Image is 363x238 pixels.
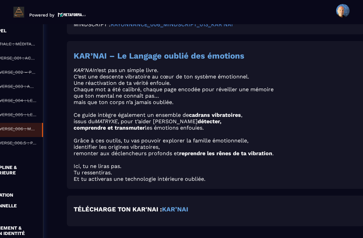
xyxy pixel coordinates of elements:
[74,86,358,93] p: Chaque mot a été calibré, chaque page encodée pour réveiller une mémoire
[29,12,54,18] p: Powered by
[111,21,233,28] a: RAYONNANCE_006_MINDSCRIPT_013_KAR'NAI
[74,206,162,213] strong: TÉLÉCHARGE TON KAR'NAI :
[189,112,241,118] strong: cadrans vibratoires
[74,150,358,157] p: remonter aux déclencheurs profonds et .
[74,67,358,73] p: n’est pas un simple livre.
[95,118,118,125] em: MATRYXE
[74,21,358,28] h4: MINDSCRIPT :
[74,118,358,125] p: issus du , pour t’aider [PERSON_NAME]
[162,206,188,213] a: KAR’NAI
[74,137,358,144] p: Grâce à ces outils, tu vas pouvoir explorer la famille émotionnelle,
[74,67,94,73] em: KAR’NAI
[74,80,358,86] p: Une réactivation de ta vérité enfouie.
[179,150,272,157] strong: reprendre les rênes de ta vibration
[74,169,358,176] p: Tu ressentiras.
[74,144,358,150] p: identifier les origines vibratoires,
[74,51,244,61] strong: KAR’NAI – Le Langage oublié des émotions
[74,125,145,131] strong: comprendre et transmuter
[74,176,358,182] p: Et tu activeras une technologie intérieure oubliée.
[74,99,358,105] p: mais que ton corps n’a jamais oubliée.
[198,118,221,125] strong: détecter,
[74,73,358,80] p: C’est une descente vibratoire au cœur de ton système émotionnel.
[13,7,24,18] img: logo-branding
[74,125,358,131] p: les émotions enfouies.
[74,112,358,118] p: Ce guide intègre également un ensemble de ,
[74,93,358,99] p: que ton mental ne connaît pas…
[74,163,358,169] p: Ici, tu ne liras pas.
[58,12,86,18] img: logo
